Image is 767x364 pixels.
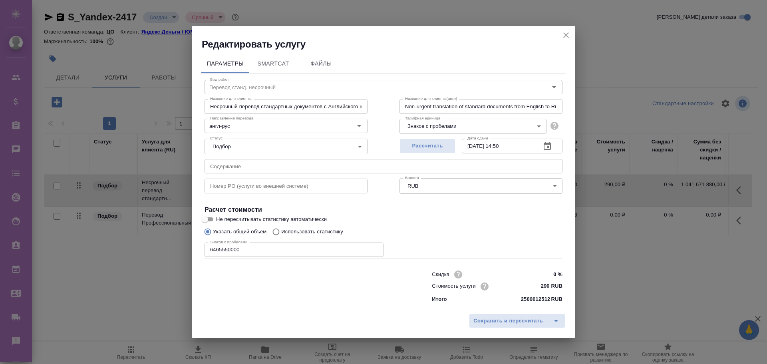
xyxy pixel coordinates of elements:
[399,139,455,153] button: Рассчитать
[432,295,447,303] p: Итого
[405,183,421,189] button: RUB
[560,29,572,41] button: close
[302,59,340,69] span: Файлы
[533,280,562,292] input: ✎ Введи что-нибудь
[404,141,451,151] span: Рассчитать
[521,295,550,303] p: 2500012512
[469,314,565,328] div: split button
[399,119,546,134] div: Знаков с пробелами
[405,123,459,129] button: Знаков с пробелами
[205,205,562,215] h4: Расчет стоимости
[551,295,562,303] p: RUB
[202,38,575,51] h2: Редактировать услугу
[533,269,562,280] input: ✎ Введи что-нибудь
[216,215,327,223] span: Не пересчитывать статистику автоматически
[354,120,365,131] button: Open
[206,59,244,69] span: Параметры
[473,316,543,326] span: Сохранить и пересчитать
[432,282,476,290] p: Стоимость услуги
[281,228,343,236] p: Использовать статистику
[213,228,266,236] p: Указать общий объем
[399,178,562,193] div: RUB
[432,271,449,278] p: Скидка
[254,59,292,69] span: SmartCat
[210,143,233,150] button: Подбор
[205,139,368,154] div: Подбор
[469,314,547,328] button: Сохранить и пересчитать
